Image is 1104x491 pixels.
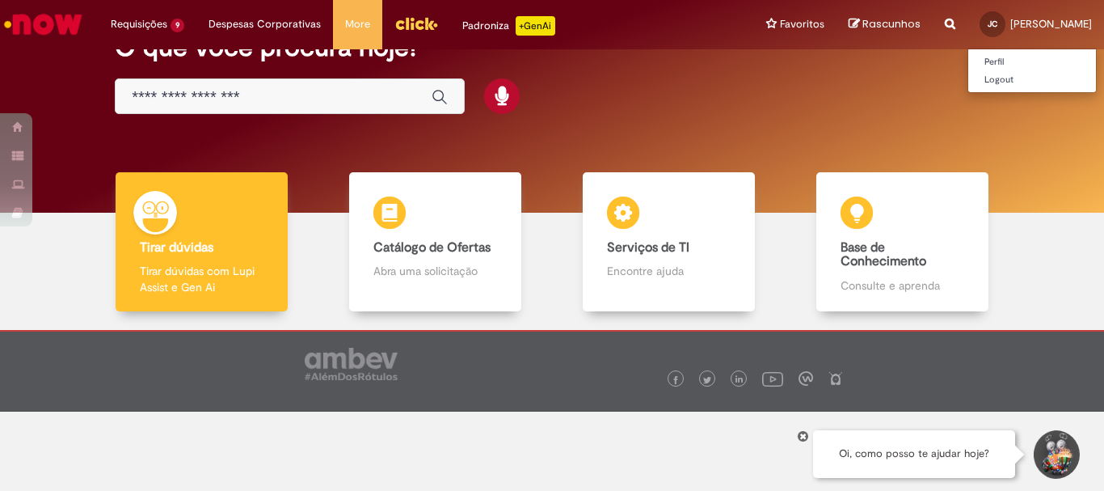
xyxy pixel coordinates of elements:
button: Iniciar Conversa de Suporte [1031,430,1080,479]
b: Tirar dúvidas [140,239,213,256]
a: Rascunhos [849,17,921,32]
img: logo_footer_linkedin.png [735,375,744,385]
b: Base de Conhecimento [841,239,926,270]
a: Tirar dúvidas Tirar dúvidas com Lupi Assist e Gen Ai [85,172,318,312]
p: Encontre ajuda [607,263,730,279]
p: +GenAi [516,16,555,36]
a: Catálogo de Ofertas Abra uma solicitação [318,172,552,312]
img: logo_footer_workplace.png [799,371,813,386]
span: 9 [171,19,184,32]
div: Padroniza [462,16,555,36]
span: More [345,16,370,32]
span: [PERSON_NAME] [1010,17,1092,31]
span: Despesas Corporativas [209,16,321,32]
span: Rascunhos [862,16,921,32]
img: click_logo_yellow_360x200.png [394,11,438,36]
span: Favoritos [780,16,824,32]
p: Abra uma solicitação [373,263,496,279]
p: Tirar dúvidas com Lupi Assist e Gen Ai [140,263,263,295]
a: Base de Conhecimento Consulte e aprenda [786,172,1019,312]
img: logo_footer_facebook.png [672,376,680,384]
img: logo_footer_naosei.png [828,371,843,386]
span: Requisições [111,16,167,32]
h2: O que você procura hoje? [115,33,989,61]
b: Catálogo de Ofertas [373,239,491,256]
a: Logout [968,71,1096,89]
p: Consulte e aprenda [841,277,963,294]
b: Serviços de TI [607,239,689,256]
img: logo_footer_twitter.png [703,376,711,384]
a: Serviços de TI Encontre ajuda [552,172,786,312]
div: Oi, como posso te ajudar hoje? [813,430,1015,478]
img: ServiceNow [2,8,85,40]
img: logo_footer_ambev_rotulo_gray.png [305,348,398,380]
span: JC [988,19,997,29]
img: logo_footer_youtube.png [762,368,783,389]
a: Perfil [968,53,1096,71]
